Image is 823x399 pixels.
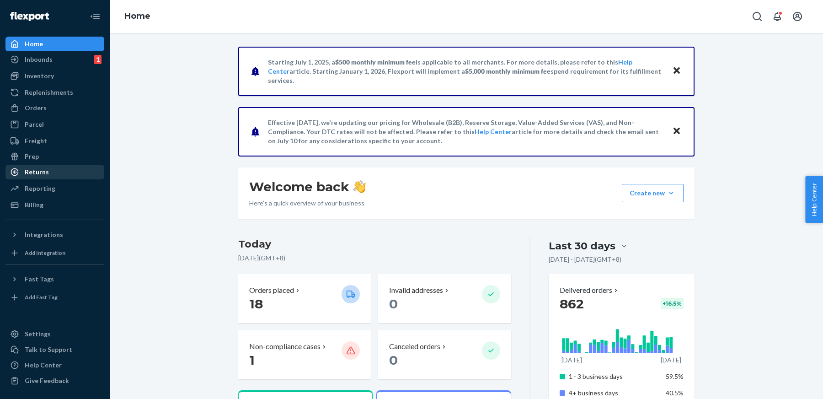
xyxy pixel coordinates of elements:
a: Home [124,11,150,21]
a: Returns [5,165,104,179]
div: Replenishments [25,88,73,97]
button: Orders placed 18 [238,274,371,323]
button: Open notifications [768,7,786,26]
div: Inventory [25,71,54,81]
h1: Welcome back [249,178,366,195]
a: Replenishments [5,85,104,100]
a: Orders [5,101,104,115]
div: Last 30 days [549,239,615,253]
div: Orders [25,103,47,113]
a: Help Center [5,358,104,372]
p: Orders placed [249,285,294,296]
div: Add Fast Tag [25,293,58,301]
button: Give Feedback [5,373,104,388]
div: Add Integration [25,249,65,257]
button: Close Navigation [86,7,104,26]
p: Invalid addresses [389,285,443,296]
div: Give Feedback [25,376,69,385]
a: Home [5,37,104,51]
p: [DATE] [661,356,681,365]
span: 40.5% [666,389,684,397]
a: Prep [5,149,104,164]
span: 1 [249,352,255,368]
button: Delivered orders [560,285,620,296]
a: Add Fast Tag [5,290,104,305]
span: 59.5% [666,372,684,380]
p: Starting July 1, 2025, a is applicable to all merchants. For more details, please refer to this a... [268,58,663,85]
span: $500 monthly minimum fee [335,58,416,66]
button: Help Center [805,176,823,223]
div: + 16.5 % [661,298,684,309]
div: Parcel [25,120,44,129]
p: [DATE] ( GMT+8 ) [238,253,511,263]
button: Create new [622,184,684,202]
button: Close [671,65,683,78]
p: [DATE] - [DATE] ( GMT+8 ) [549,255,621,264]
a: Freight [5,134,104,148]
div: Returns [25,167,49,177]
a: Inventory [5,69,104,83]
div: Prep [25,152,39,161]
button: Fast Tags [5,272,104,286]
a: Inbounds1 [5,52,104,67]
p: Non-compliance cases [249,341,321,352]
a: Settings [5,327,104,341]
div: Reporting [25,184,55,193]
a: Add Integration [5,246,104,260]
div: Settings [25,329,51,339]
button: Canceled orders 0 [378,330,511,379]
a: Reporting [5,181,104,196]
button: Open Search Box [748,7,766,26]
p: Effective [DATE], we're updating our pricing for Wholesale (B2B), Reserve Storage, Value-Added Se... [268,118,663,146]
div: Integrations [25,230,63,239]
p: Here’s a quick overview of your business [249,199,366,208]
div: Inbounds [25,55,53,64]
p: Canceled orders [389,341,440,352]
div: 1 [94,55,102,64]
div: Billing [25,200,43,210]
img: hand-wave emoji [353,180,366,193]
p: [DATE] [561,356,582,365]
a: Talk to Support [5,342,104,357]
button: Invalid addresses 0 [378,274,511,323]
button: Close [671,125,683,138]
span: 0 [389,296,398,312]
button: Integrations [5,227,104,242]
span: 862 [560,296,584,312]
a: Billing [5,198,104,212]
button: Open account menu [788,7,807,26]
span: 0 [389,352,398,368]
h3: Today [238,237,511,252]
div: Help Center [25,361,62,370]
div: Freight [25,136,47,146]
a: Help Center [475,128,512,135]
div: Home [25,39,43,49]
button: Non-compliance cases 1 [238,330,371,379]
div: Talk to Support [25,345,72,354]
p: 1 - 3 business days [569,372,659,381]
div: Fast Tags [25,275,54,284]
span: $5,000 monthly minimum fee [465,67,550,75]
span: 18 [249,296,263,312]
img: Flexport logo [10,12,49,21]
a: Parcel [5,117,104,132]
ol: breadcrumbs [117,3,158,30]
p: 4+ business days [569,388,659,398]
